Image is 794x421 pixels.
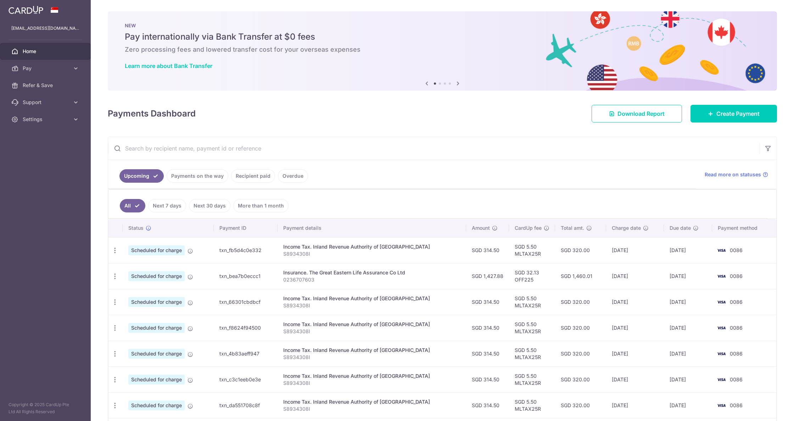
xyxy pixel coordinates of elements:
p: S8934308I [283,354,460,361]
p: S8934308I [283,328,460,335]
td: SGD 5.50 MLTAX25R [509,315,555,341]
div: Income Tax. Inland Revenue Authority of [GEOGRAPHIC_DATA] [283,398,460,405]
td: [DATE] [664,341,712,366]
img: Bank Card [714,349,728,358]
span: Scheduled for charge [128,400,185,410]
th: Payment method [712,219,776,237]
div: Income Tax. Inland Revenue Authority of [GEOGRAPHIC_DATA] [283,295,460,302]
td: SGD 314.50 [466,341,509,366]
span: 0086 [730,247,743,253]
td: SGD 314.50 [466,366,509,392]
a: Create Payment [690,105,777,123]
span: CardUp fee [515,224,542,232]
td: txn_66301cbdbcf [214,289,278,315]
span: Scheduled for charge [128,323,185,333]
div: Income Tax. Inland Revenue Authority of [GEOGRAPHIC_DATA] [283,347,460,354]
a: Payments on the way [167,169,228,183]
span: 0086 [730,273,743,279]
td: SGD 5.50 MLTAX25R [509,392,555,418]
td: txn_f8624f94500 [214,315,278,341]
td: [DATE] [606,289,664,315]
img: Bank transfer banner [108,11,777,91]
a: All [120,199,145,212]
td: SGD 5.50 MLTAX25R [509,237,555,263]
td: [DATE] [664,237,712,263]
img: CardUp [9,6,43,14]
p: NEW [125,23,760,28]
td: txn_4b83aeff947 [214,341,278,366]
span: Scheduled for charge [128,271,185,281]
span: Read more on statuses [705,171,761,178]
span: Refer & Save [23,82,69,89]
span: Settings [23,116,69,123]
span: 0086 [730,351,743,357]
img: Bank Card [714,272,728,280]
span: Charge date [612,224,641,232]
td: [DATE] [606,341,664,366]
img: Bank Card [714,298,728,306]
th: Payment ID [214,219,278,237]
td: txn_bea7b0eccc1 [214,263,278,289]
div: Insurance. The Great Eastern Life Assurance Co Ltd [283,269,460,276]
span: Total amt. [561,224,584,232]
a: Upcoming [119,169,164,183]
td: [DATE] [664,315,712,341]
th: Payment details [278,219,466,237]
span: Pay [23,65,69,72]
td: SGD 1,460.01 [555,263,606,289]
td: [DATE] [664,289,712,315]
span: Support [23,99,69,106]
td: SGD 5.50 MLTAX25R [509,366,555,392]
td: SGD 314.50 [466,392,509,418]
h5: Pay internationally via Bank Transfer at $0 fees [125,31,760,42]
td: SGD 320.00 [555,315,606,341]
span: Scheduled for charge [128,349,185,359]
img: Bank Card [714,324,728,332]
span: 0086 [730,376,743,382]
p: S8934308I [283,250,460,257]
td: [DATE] [606,237,664,263]
td: SGD 314.50 [466,289,509,315]
span: Status [128,224,144,232]
td: [DATE] [606,392,664,418]
div: Income Tax. Inland Revenue Authority of [GEOGRAPHIC_DATA] [283,321,460,328]
td: txn_c3c1eeb0e3e [214,366,278,392]
span: 0086 [730,325,743,331]
p: [EMAIL_ADDRESS][DOMAIN_NAME] [11,25,79,32]
td: SGD 320.00 [555,237,606,263]
a: Next 30 days [189,199,230,212]
td: SGD 1,427.88 [466,263,509,289]
p: S8934308I [283,302,460,309]
td: txn_fb5d4c0e332 [214,237,278,263]
td: [DATE] [664,366,712,392]
td: SGD 320.00 [555,392,606,418]
td: txn_da551708c8f [214,392,278,418]
a: Download Report [592,105,682,123]
td: [DATE] [606,263,664,289]
a: Learn more about Bank Transfer [125,62,212,69]
span: Home [23,48,69,55]
span: Scheduled for charge [128,375,185,385]
td: SGD 320.00 [555,341,606,366]
span: Download Report [617,109,665,118]
td: [DATE] [664,263,712,289]
td: [DATE] [606,366,664,392]
p: S8934308I [283,405,460,413]
span: Create Payment [716,109,760,118]
p: S8934308I [283,380,460,387]
span: 0086 [730,402,743,408]
td: SGD 314.50 [466,237,509,263]
a: More than 1 month [233,199,289,212]
td: [DATE] [664,392,712,418]
input: Search by recipient name, payment id or reference [108,137,760,160]
h6: Zero processing fees and lowered transfer cost for your overseas expenses [125,45,760,54]
span: 0086 [730,299,743,305]
span: Due date [670,224,691,232]
div: Income Tax. Inland Revenue Authority of [GEOGRAPHIC_DATA] [283,243,460,250]
img: Bank Card [714,401,728,410]
td: SGD 320.00 [555,289,606,315]
div: Income Tax. Inland Revenue Authority of [GEOGRAPHIC_DATA] [283,372,460,380]
a: Read more on statuses [705,171,768,178]
td: SGD 5.50 MLTAX25R [509,341,555,366]
h4: Payments Dashboard [108,107,196,120]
